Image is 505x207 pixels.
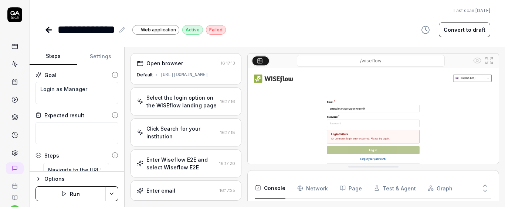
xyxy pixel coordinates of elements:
[146,59,183,67] div: Open browser
[35,175,118,183] button: Options
[374,178,416,199] button: Test & Agent
[182,25,203,35] div: Active
[206,25,226,35] div: Failed
[297,178,328,199] button: Network
[146,125,217,140] div: Click Search for your institution
[160,72,208,78] div: [URL][DOMAIN_NAME]
[3,189,26,201] a: Documentation
[146,94,217,109] div: Select the login option on the WISEflow landing page
[255,178,285,199] button: Console
[454,7,490,14] button: Last scan:[DATE]
[30,48,77,65] button: Steps
[141,27,176,33] span: Web application
[146,156,216,171] div: Enter Wiseflow E2E and select Wiseflow E2E
[3,177,26,189] a: Book a call with us
[220,188,235,193] time: 16:17:25
[219,161,235,166] time: 16:17:20
[109,170,121,185] button: Remove step
[220,99,235,104] time: 16:17:16
[137,72,153,78] div: Default
[132,25,179,35] a: Web application
[44,71,57,79] div: Goal
[417,23,434,37] button: View version history
[220,130,235,135] time: 16:17:18
[146,187,175,194] div: Enter email
[77,48,124,65] button: Settings
[35,162,118,193] div: Suggestions
[221,61,235,66] time: 16:17:13
[428,178,453,199] button: Graph
[44,152,59,159] div: Steps
[35,186,105,201] button: Run
[6,162,24,174] a: New conversation
[454,7,490,14] span: Last scan:
[44,111,84,119] div: Expected result
[471,55,483,66] button: Show all interative elements
[44,175,118,183] div: Options
[483,55,495,66] button: Open in full screen
[340,178,362,199] button: Page
[475,8,490,13] time: [DATE]
[439,23,490,37] button: Convert to draft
